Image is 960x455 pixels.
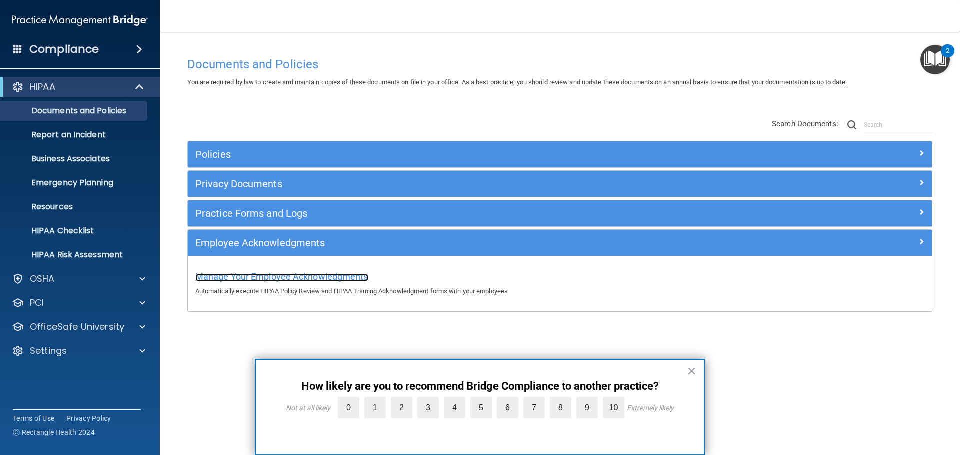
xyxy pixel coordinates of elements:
label: 0 [338,397,359,418]
a: Privacy Policy [66,413,111,423]
p: How likely are you to recommend Bridge Compliance to another practice? [276,380,684,393]
p: Emergency Planning [6,178,143,188]
h5: Practice Forms and Logs [195,208,738,219]
button: Open Resource Center, 2 new notifications [920,45,950,74]
label: 2 [391,397,412,418]
div: Not at all likely [286,404,330,412]
a: Terms of Use [13,413,54,423]
p: Business Associates [6,154,143,164]
p: Settings [30,345,67,357]
input: Search [864,117,932,132]
p: HIPAA Risk Assessment [6,250,143,260]
p: HIPAA [30,81,55,93]
img: PMB logo [12,10,148,30]
h4: Documents and Policies [187,58,932,71]
div: 2 [946,51,949,64]
label: 7 [523,397,545,418]
h5: Employee Acknowledgments [195,237,738,248]
label: 5 [470,397,492,418]
p: OSHA [30,273,55,285]
span: Manage Your Employee Acknowledgments [195,271,368,282]
div: Extremely likely [627,404,674,412]
button: Close [687,363,696,379]
h4: Compliance [29,42,99,56]
p: Documents and Policies [6,106,143,116]
label: 10 [603,397,624,418]
label: 6 [497,397,518,418]
h5: Privacy Documents [195,178,738,189]
p: PCI [30,297,44,309]
label: 4 [444,397,465,418]
span: Ⓒ Rectangle Health 2024 [13,427,95,437]
p: Report an Incident [6,130,143,140]
img: ic-search.3b580494.png [847,120,856,129]
p: Automatically execute HIPAA Policy Review and HIPAA Training Acknowledgment forms with your emplo... [195,285,924,297]
span: You are required by law to create and maintain copies of these documents on file in your office. ... [187,78,847,86]
label: 9 [576,397,598,418]
p: OfficeSafe University [30,321,124,333]
label: 1 [364,397,386,418]
label: 3 [417,397,439,418]
p: HIPAA Checklist [6,226,143,236]
h5: Policies [195,149,738,160]
p: Resources [6,202,143,212]
span: Search Documents: [772,119,838,128]
label: 8 [550,397,571,418]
